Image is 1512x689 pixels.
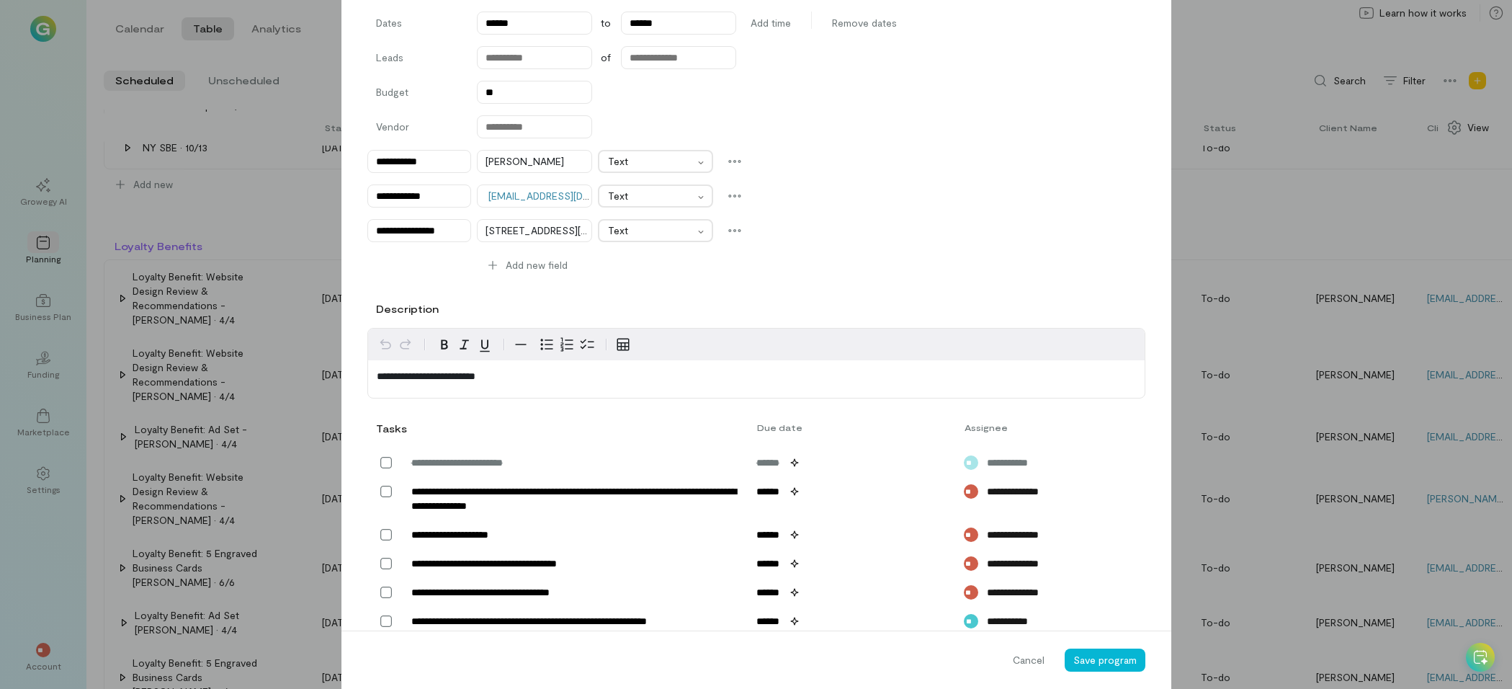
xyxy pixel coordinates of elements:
label: Description [376,302,439,316]
button: Bold [434,334,455,355]
div: Assignee [956,422,1093,433]
div: toggle group [537,334,597,355]
button: Bulleted list [537,334,557,355]
span: Save program [1073,654,1137,666]
label: Vendor [376,120,462,138]
span: Cancel [1013,653,1044,667]
div: [STREET_ADDRESS][PERSON_NAME] [478,223,591,238]
button: Italic [455,334,475,355]
button: Save program [1065,649,1145,672]
button: Check list [577,334,597,355]
div: editable markdown [368,360,1145,398]
span: Add new field [506,258,568,272]
div: Due date [748,422,956,433]
button: Underline [475,334,495,355]
span: Remove dates [832,16,897,30]
div: [PERSON_NAME] [478,154,564,169]
span: to [601,16,611,30]
a: [EMAIL_ADDRESS][DOMAIN_NAME] [488,190,652,202]
label: Dates [376,16,462,30]
label: Budget [376,85,462,104]
span: of [601,50,611,65]
button: Numbered list [557,334,577,355]
div: Tasks [376,422,403,436]
span: Add time [751,16,791,30]
label: Leads [376,50,462,69]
